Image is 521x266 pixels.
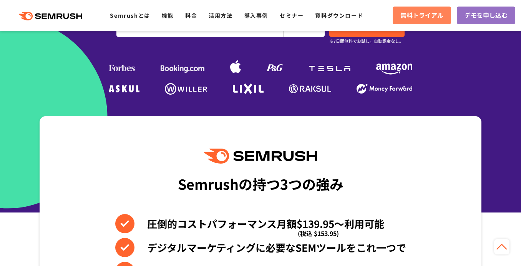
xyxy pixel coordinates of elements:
a: 料金 [185,12,197,19]
a: Semrushとは [110,12,150,19]
img: Semrush [204,149,317,164]
a: 機能 [162,12,174,19]
a: 資料ダウンロード [315,12,363,19]
div: Semrushの持つ3つの強み [178,169,343,198]
a: 活用方法 [209,12,232,19]
a: セミナー [280,12,304,19]
small: ※7日間無料でお試し。自動課金なし。 [329,37,403,45]
a: 無料トライアル [393,7,451,24]
span: デモを申し込む [465,10,508,20]
li: 圧倒的コストパフォーマンス月額$139.95〜利用可能 [115,214,406,233]
li: デジタルマーケティングに必要なSEMツールをこれ一つで [115,238,406,257]
span: (税込 $153.95) [298,224,339,243]
a: デモを申し込む [457,7,515,24]
a: 導入事例 [244,12,268,19]
span: 無料トライアル [400,10,443,20]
